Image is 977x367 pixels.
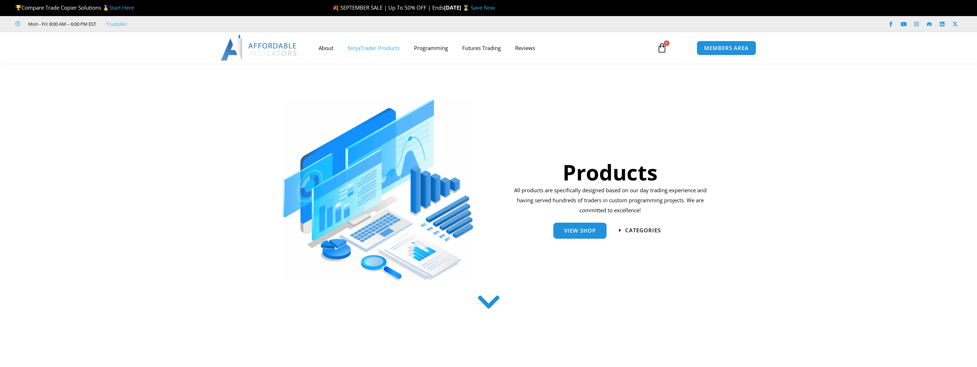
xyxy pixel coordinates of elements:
span: MEMBERS AREA [704,45,749,51]
h1: Products [512,157,709,187]
span: 0 [664,40,669,46]
span: Compare Trade Copier Solutions 🥇 [15,4,134,11]
span: View Shop [564,228,596,233]
a: Trustpilot [106,20,127,28]
a: 0 [646,38,678,58]
img: ProductsSection scaled | Affordable Indicators – NinjaTrader [283,99,473,281]
a: Start Here [109,4,134,11]
a: Save Now [471,4,495,11]
a: Reviews [508,40,542,56]
p: All products are specifically designed based on our day trading experience and having served hund... [512,185,709,215]
nav: Menu [311,40,649,56]
a: categories [619,228,661,233]
a: About [311,40,340,56]
span: categories [625,228,661,233]
img: LogoAI | Affordable Indicators – NinjaTrader [221,35,298,61]
span: Mon - Fri: 8:00 AM – 6:00 PM EST [26,20,96,28]
a: Futures Trading [455,40,508,56]
strong: [DATE] ⌛ [444,4,471,11]
a: Programming [407,40,455,56]
a: MEMBERS AREA [697,41,756,55]
a: View Shop [553,223,607,239]
span: 🍂 SEPTEMBER SALE | Up To 50% OFF | Ends [332,4,444,11]
a: NinjaTrader Products [340,40,407,56]
img: 🏆 [16,5,21,10]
